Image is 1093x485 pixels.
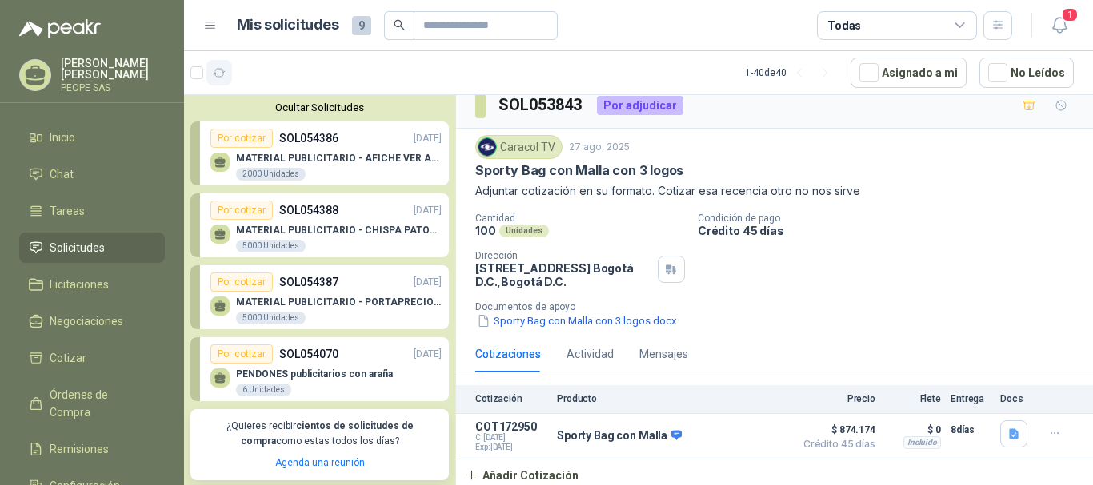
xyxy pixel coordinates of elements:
[475,433,547,443] span: C: [DATE]
[210,272,273,292] div: Por cotizar
[19,380,165,427] a: Órdenes de Compra
[698,213,1087,224] p: Condición de pago
[50,312,123,330] span: Negociaciones
[236,153,442,164] p: MATERIAL PUBLICITARIO - AFICHE VER ADJUNTO
[19,159,165,189] a: Chat
[210,129,273,148] div: Por cotizar
[475,224,496,237] p: 100
[50,386,150,421] span: Órdenes de Compra
[795,393,875,404] p: Precio
[745,60,838,85] div: 1 - 40 de 40
[19,434,165,464] a: Remisiones
[557,429,682,443] p: Sporty Bag con Malla
[597,96,683,115] div: Por adjudicar
[236,296,442,308] p: MATERIAL PUBLICITARIO - PORTAPRECIOS VER ADJUNTO
[50,276,109,293] span: Licitaciones
[236,384,291,396] div: 6 Unidades
[190,265,449,329] a: Por cotizarSOL054387[DATE] MATERIAL PUBLICITARIO - PORTAPRECIOS VER ADJUNTO5000 Unidades
[50,239,105,256] span: Solicitudes
[903,436,941,449] div: Incluido
[979,58,1074,88] button: No Leídos
[190,337,449,401] a: Por cotizarSOL054070[DATE] PENDONES publicitarios con araña6 Unidades
[885,393,941,404] p: Flete
[61,83,165,93] p: PEOPE SAS
[795,420,875,439] span: $ 874.174
[190,193,449,257] a: Por cotizarSOL054388[DATE] MATERIAL PUBLICITARIO - CHISPA PATOJITO VER ADJUNTO5000 Unidades
[50,165,74,183] span: Chat
[639,345,688,363] div: Mensajes
[414,131,442,146] p: [DATE]
[19,122,165,153] a: Inicio
[498,93,584,117] h3: SOL053843
[236,168,306,181] div: 2000 Unidades
[557,393,786,404] p: Producto
[475,420,547,433] p: COT172950
[475,182,1074,200] p: Adjuntar cotización en su formato. Cotizar esa recencia otro no nos sirve
[19,196,165,226] a: Tareas
[414,347,442,362] p: [DATE]
[475,213,685,224] p: Cantidad
[1061,7,1079,22] span: 1
[241,420,414,447] b: cientos de solicitudes de compra
[236,368,393,380] p: PENDONES publicitarios con araña
[851,58,967,88] button: Asignado a mi
[279,201,338,219] p: SOL054388
[19,343,165,373] a: Cotizar
[190,121,449,185] a: Por cotizarSOL054386[DATE] MATERIAL PUBLICITARIO - AFICHE VER ADJUNTO2000 Unidades
[237,14,339,37] h1: Mis solicitudes
[414,203,442,218] p: [DATE]
[475,301,1087,312] p: Documentos de apoyo
[61,58,165,80] p: [PERSON_NAME] [PERSON_NAME]
[885,420,941,439] p: $ 0
[475,162,683,179] p: Sporty Bag con Malla con 3 logos
[50,202,85,220] span: Tareas
[394,19,405,30] span: search
[236,312,306,324] div: 5000 Unidades
[210,201,273,220] div: Por cotizar
[795,439,875,449] span: Crédito 45 días
[279,129,338,147] p: SOL054386
[19,233,165,263] a: Solicitudes
[475,312,679,329] button: Sporty Bag con Malla con 3 logos.docx
[827,17,861,34] div: Todas
[698,224,1087,237] p: Crédito 45 días
[200,419,439,449] p: ¿Quieres recibir como estas todos los días?
[475,443,547,452] span: Exp: [DATE]
[352,16,371,35] span: 9
[951,420,991,439] p: 8 días
[19,269,165,300] a: Licitaciones
[1045,11,1074,40] button: 1
[19,306,165,336] a: Negociaciones
[1000,393,1032,404] p: Docs
[275,457,365,468] a: Agenda una reunión
[414,275,442,290] p: [DATE]
[475,250,651,261] p: Dirección
[210,344,273,364] div: Por cotizar
[19,19,101,38] img: Logo peakr
[50,129,75,146] span: Inicio
[279,345,338,363] p: SOL054070
[475,135,563,159] div: Caracol TV
[190,101,449,113] button: Ocultar Solicitudes
[567,345,614,363] div: Actividad
[50,440,109,458] span: Remisiones
[478,138,496,156] img: Company Logo
[475,345,541,363] div: Cotizaciones
[236,225,442,236] p: MATERIAL PUBLICITARIO - CHISPA PATOJITO VER ADJUNTO
[569,140,630,155] p: 27 ago, 2025
[475,393,547,404] p: Cotización
[50,349,86,367] span: Cotizar
[236,240,306,252] div: 5000 Unidades
[475,261,651,288] p: [STREET_ADDRESS] Bogotá D.C. , Bogotá D.C.
[279,273,338,291] p: SOL054387
[499,225,549,237] div: Unidades
[951,393,991,404] p: Entrega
